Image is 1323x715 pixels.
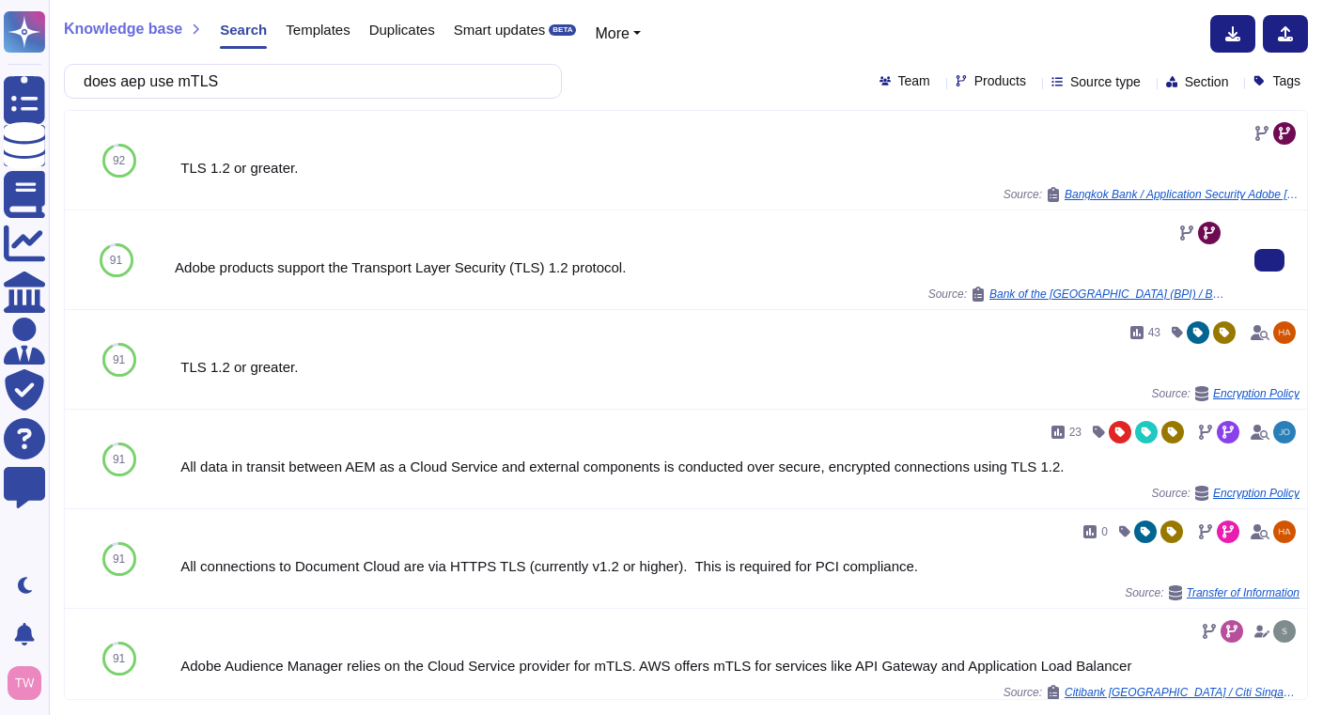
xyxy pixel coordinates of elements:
[974,74,1026,87] span: Products
[64,22,182,37] span: Knowledge base
[113,653,125,664] span: 91
[549,24,576,36] div: BETA
[1152,386,1300,401] span: Source:
[989,288,1224,300] span: Bank of the [GEOGRAPHIC_DATA] (BPI) / BPI technical requirements
[1004,685,1300,700] span: Source:
[898,74,930,87] span: Team
[454,23,546,37] span: Smart updates
[1273,421,1296,443] img: user
[180,459,1300,474] div: All data in transit between AEM as a Cloud Service and external components is conducted over secu...
[1273,620,1296,643] img: user
[180,161,1300,175] div: TLS 1.2 or greater.
[595,25,629,41] span: More
[180,559,1300,573] div: All connections to Document Cloud are via HTTPS TLS (currently v1.2 or higher). This is required ...
[1273,321,1296,344] img: user
[1187,587,1300,598] span: Transfer of Information
[4,662,54,704] button: user
[1152,486,1300,501] span: Source:
[113,155,125,166] span: 92
[113,553,125,565] span: 91
[74,65,542,98] input: Search a question or template...
[1004,187,1300,202] span: Source:
[1272,74,1300,87] span: Tags
[1273,521,1296,543] img: user
[180,659,1300,673] div: Adobe Audience Manager relies on the Cloud Service provider for mTLS. AWS offers mTLS for service...
[1069,427,1082,438] span: 23
[369,23,435,37] span: Duplicates
[113,454,125,465] span: 91
[1125,585,1300,600] span: Source:
[1213,488,1300,499] span: Encryption Policy
[1185,75,1229,88] span: Section
[175,260,1224,274] div: Adobe products support the Transport Layer Security (TLS) 1.2 protocol.
[8,666,41,700] img: user
[1065,687,1300,698] span: Citibank [GEOGRAPHIC_DATA] / Citi Singapore Questions
[595,23,641,45] button: More
[1070,75,1141,88] span: Source type
[220,23,267,37] span: Search
[180,360,1300,374] div: TLS 1.2 or greater.
[286,23,350,37] span: Templates
[110,255,122,266] span: 91
[1065,189,1300,200] span: Bangkok Bank / Application Security Adobe [DATE]
[1101,526,1108,537] span: 0
[928,287,1224,302] span: Source:
[113,354,125,365] span: 91
[1148,327,1160,338] span: 43
[1213,388,1300,399] span: Encryption Policy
